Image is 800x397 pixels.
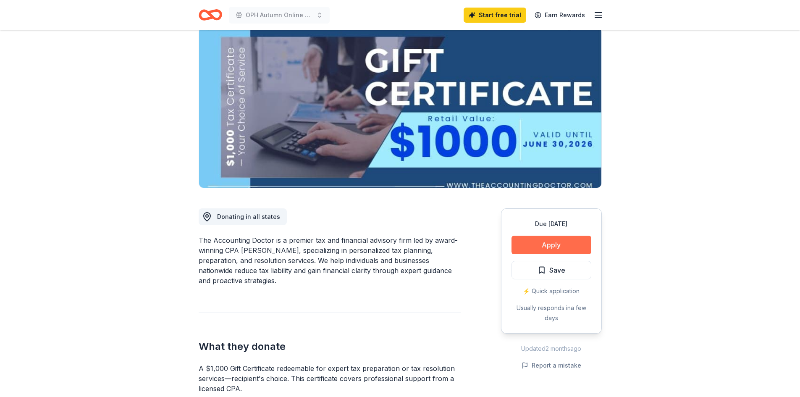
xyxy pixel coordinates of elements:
button: Report a mistake [522,360,581,371]
a: Home [199,5,222,25]
span: OPH Autumn Online Auction [246,10,313,20]
a: Earn Rewards [530,8,590,23]
button: OPH Autumn Online Auction [229,7,330,24]
div: The Accounting Doctor is a premier tax and financial advisory firm led by award-winning CPA [PERS... [199,235,461,286]
div: ⚡️ Quick application [511,286,591,296]
a: Start free trial [464,8,526,23]
img: Image for The Accounting Doctor [199,27,601,188]
button: Save [511,261,591,279]
button: Apply [511,236,591,254]
span: Donating in all states [217,213,280,220]
div: Due [DATE] [511,219,591,229]
div: Usually responds in a few days [511,303,591,323]
span: Save [549,265,565,276]
div: Updated 2 months ago [501,344,602,354]
h2: What they donate [199,340,461,353]
div: A $1,000 Gift Certificate redeemable for expert tax preparation or tax resolution services—recipi... [199,363,461,394]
